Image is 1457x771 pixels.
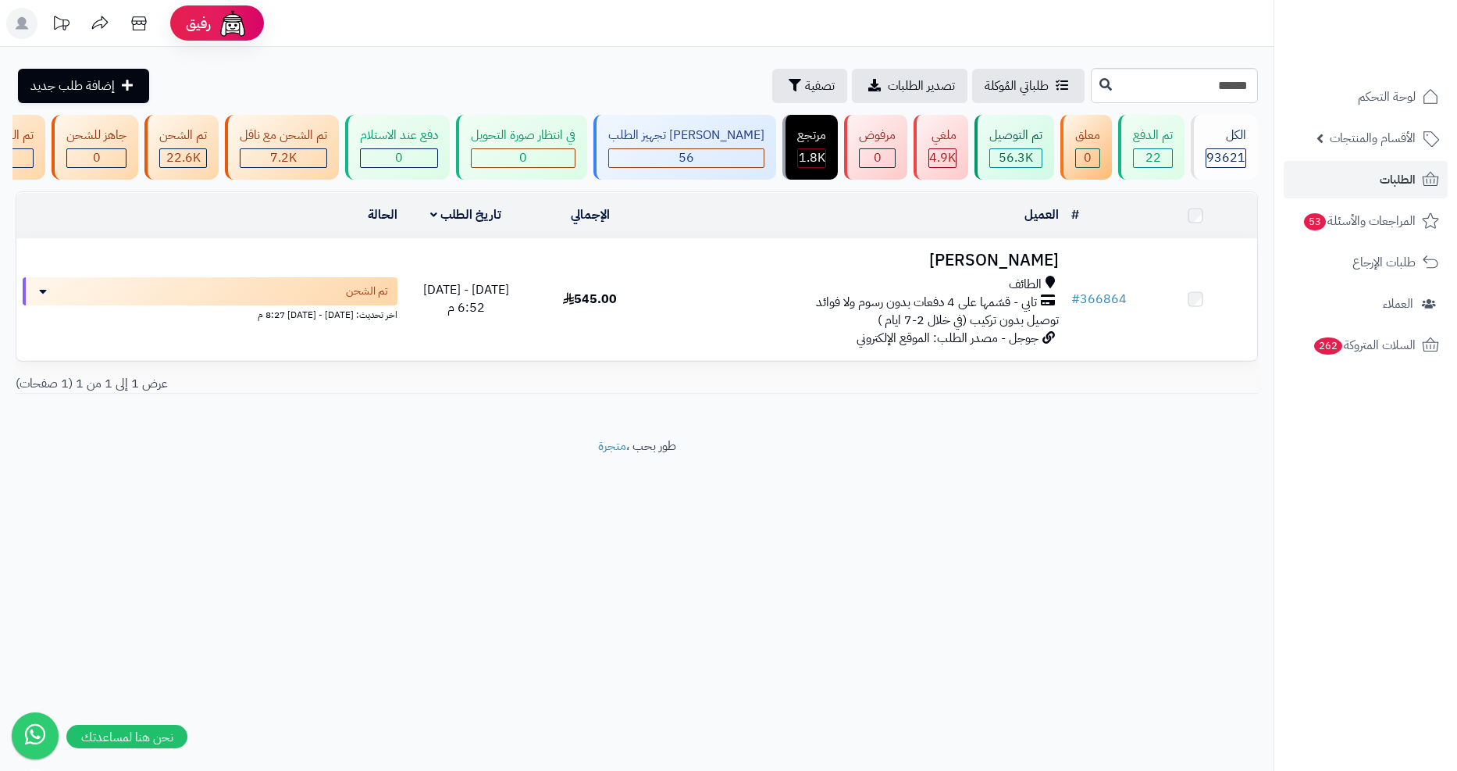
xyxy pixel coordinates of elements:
[222,115,342,180] a: تم الشحن مع ناقل 7.2K
[1206,148,1245,167] span: 93621
[857,329,1038,348] span: جوجل - مصدر الطلب: الموقع الإلكتروني
[590,115,779,180] a: [PERSON_NAME] تجهيز الطلب 56
[423,280,509,317] span: [DATE] - [DATE] 6:52 م
[608,127,764,145] div: [PERSON_NAME] تجهيز الطلب
[910,115,971,180] a: ملغي 4.9K
[797,127,826,145] div: مرتجع
[66,127,126,145] div: جاهز للشحن
[1284,285,1448,323] a: العملاء
[859,127,896,145] div: مرفوض
[1284,161,1448,198] a: الطلبات
[240,149,326,167] div: 7223
[805,77,835,95] span: تصفية
[160,149,206,167] div: 22608
[1071,205,1079,224] a: #
[1009,276,1042,294] span: الطائف
[395,148,403,167] span: 0
[1330,127,1416,149] span: الأقسام والمنتجات
[217,8,248,39] img: ai-face.png
[679,148,694,167] span: 56
[1075,127,1100,145] div: معلق
[989,127,1042,145] div: تم التوصيل
[990,149,1042,167] div: 56308
[874,148,882,167] span: 0
[23,305,397,322] div: اخر تحديث: [DATE] - [DATE] 8:27 م
[878,311,1059,330] span: توصيل بدون تركيب (في خلال 2-7 ايام )
[1284,78,1448,116] a: لوحة التحكم
[1115,115,1188,180] a: تم الدفع 22
[519,148,527,167] span: 0
[141,115,222,180] a: تم الشحن 22.6K
[93,148,101,167] span: 0
[658,252,1059,269] h3: [PERSON_NAME]
[1314,337,1342,355] span: 262
[159,127,207,145] div: تم الشحن
[1133,127,1173,145] div: تم الدفع
[41,8,80,43] a: تحديثات المنصة
[1313,334,1416,356] span: السلات المتروكة
[860,149,895,167] div: 0
[270,148,297,167] span: 7.2K
[1304,213,1326,230] span: 53
[4,375,637,393] div: عرض 1 إلى 1 من 1 (1 صفحات)
[1284,202,1448,240] a: المراجعات والأسئلة53
[985,77,1049,95] span: طلباتي المُوكلة
[471,127,575,145] div: في انتظار صورة التحويل
[772,69,847,103] button: تصفية
[67,149,126,167] div: 0
[1352,252,1416,273] span: طلبات الإرجاع
[48,115,141,180] a: جاهز للشحن 0
[1057,115,1115,180] a: معلق 0
[798,149,825,167] div: 1794
[852,69,967,103] a: تصدير الطلبات
[1206,127,1246,145] div: الكل
[928,127,956,145] div: ملغي
[1284,327,1448,364] a: السلات المتروكة262
[609,149,764,167] div: 56
[360,127,438,145] div: دفع عند الاستلام
[888,77,955,95] span: تصدير الطلبات
[571,205,610,224] a: الإجمالي
[166,148,201,167] span: 22.6K
[346,284,388,299] span: تم الشحن
[453,115,590,180] a: في انتظار صورة التحويل 0
[816,294,1037,312] span: تابي - قسّمها على 4 دفعات بدون رسوم ولا فوائد
[971,115,1057,180] a: تم التوصيل 56.3K
[1084,148,1092,167] span: 0
[1188,115,1261,180] a: الكل93621
[240,127,327,145] div: تم الشحن مع ناقل
[342,115,453,180] a: دفع عند الاستلام 0
[368,205,397,224] a: الحالة
[972,69,1085,103] a: طلباتي المُوكلة
[1351,44,1442,77] img: logo-2.png
[1076,149,1099,167] div: 0
[1071,290,1080,309] span: #
[361,149,437,167] div: 0
[929,149,956,167] div: 4945
[1024,205,1059,224] a: العميل
[999,148,1033,167] span: 56.3K
[779,115,841,180] a: مرتجع 1.8K
[18,69,149,103] a: إضافة طلب جديد
[563,290,617,309] span: 545.00
[1358,86,1416,108] span: لوحة التحكم
[472,149,575,167] div: 0
[1302,210,1416,232] span: المراجعات والأسئلة
[841,115,910,180] a: مرفوض 0
[799,148,825,167] span: 1.8K
[1134,149,1172,167] div: 22
[598,437,626,455] a: متجرة
[1383,293,1413,315] span: العملاء
[1380,169,1416,191] span: الطلبات
[1071,290,1127,309] a: #366864
[1284,244,1448,281] a: طلبات الإرجاع
[430,205,501,224] a: تاريخ الطلب
[929,148,956,167] span: 4.9K
[30,77,115,95] span: إضافة طلب جديد
[1145,148,1161,167] span: 22
[186,14,211,33] span: رفيق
